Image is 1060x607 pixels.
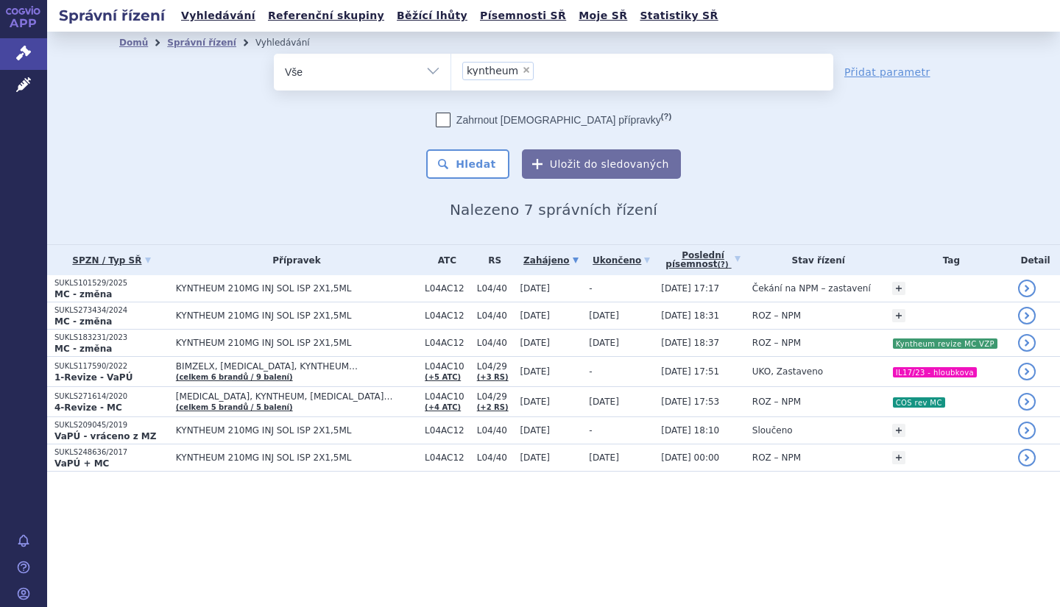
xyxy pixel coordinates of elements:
[893,338,997,349] i: Kyntheum revize MC VZP
[752,452,801,463] span: ROZ – NPM
[538,61,546,79] input: kyntheum
[54,250,169,271] a: SPZN / Typ SŘ
[47,5,177,26] h2: Správní řízení
[54,447,169,458] p: SUKLS248636/2017
[54,420,169,430] p: SUKLS209045/2019
[477,425,513,436] span: L04/40
[589,338,619,348] span: [DATE]
[176,361,417,372] span: BIMZELX, [MEDICAL_DATA], KYNTHEUM…
[470,245,513,275] th: RS
[425,338,470,348] span: L04AC12
[661,310,719,321] span: [DATE] 18:31
[54,361,169,372] p: SUKLS117590/2022
[892,424,905,437] a: +
[752,310,801,321] span: ROZ – NPM
[893,367,977,377] i: IL17/23 - hloubkova
[477,338,513,348] span: L04/40
[752,425,793,436] span: Sloučeno
[661,397,719,407] span: [DATE] 17:53
[520,397,550,407] span: [DATE]
[892,282,905,295] a: +
[477,310,513,321] span: L04/40
[1018,334,1036,352] a: detail
[520,310,550,321] span: [DATE]
[425,425,470,436] span: L04AC12
[54,344,112,354] strong: MC - změna
[425,373,461,381] a: (+5 ATC)
[589,366,592,377] span: -
[661,283,719,294] span: [DATE] 17:17
[661,338,719,348] span: [DATE] 18:37
[1011,245,1060,275] th: Detail
[477,452,513,463] span: L04/40
[54,289,112,299] strong: MC - změna
[425,452,470,463] span: L04AC12
[176,283,417,294] span: KYNTHEUM 210MG INJ SOL ISP 2X1,5ML
[589,425,592,436] span: -
[54,372,132,383] strong: 1-Revize - VaPÚ
[425,361,470,372] span: L04AC10
[635,6,722,26] a: Statistiky SŘ
[1018,307,1036,324] a: detail
[392,6,472,26] a: Běžící lhůty
[54,431,156,441] strong: VaPÚ - vráceno z MZ
[425,391,470,402] span: L04AC10
[450,201,657,219] span: Nalezeno 7 správních řízení
[589,283,592,294] span: -
[169,245,417,275] th: Přípravek
[589,250,654,271] a: Ukončeno
[520,452,550,463] span: [DATE]
[264,6,389,26] a: Referenční skupiny
[176,452,417,463] span: KYNTHEUM 210MG INJ SOL ISP 2X1,5ML
[477,373,509,381] a: (+3 RS)
[54,391,169,402] p: SUKLS271614/2020
[176,373,293,381] a: (celkem 6 brandů / 9 balení)
[176,338,417,348] span: KYNTHEUM 210MG INJ SOL ISP 2X1,5ML
[425,310,470,321] span: L04AC12
[752,366,823,377] span: UKO, Zastaveno
[752,338,801,348] span: ROZ – NPM
[661,452,719,463] span: [DATE] 00:00
[1018,422,1036,439] a: detail
[176,310,417,321] span: KYNTHEUM 210MG INJ SOL ISP 2X1,5ML
[522,149,681,179] button: Uložit do sledovaných
[477,361,513,372] span: L04/29
[520,338,550,348] span: [DATE]
[436,113,671,127] label: Zahrnout [DEMOGRAPHIC_DATA] přípravky
[885,245,1011,275] th: Tag
[1018,393,1036,411] a: detail
[54,316,112,327] strong: MC - změna
[1018,449,1036,466] a: detail
[589,452,619,463] span: [DATE]
[467,65,518,76] span: kyntheum
[520,283,550,294] span: [DATE]
[892,309,905,322] a: +
[589,397,619,407] span: [DATE]
[477,283,513,294] span: L04/40
[1018,280,1036,297] a: detail
[892,451,905,464] a: +
[745,245,885,275] th: Stav řízení
[574,6,632,26] a: Moje SŘ
[520,250,582,271] a: Zahájeno
[752,397,801,407] span: ROZ – NPM
[177,6,260,26] a: Vyhledávání
[417,245,470,275] th: ATC
[426,149,509,179] button: Hledat
[520,366,550,377] span: [DATE]
[255,32,329,54] li: Vyhledávání
[167,38,236,48] a: Správní řízení
[661,366,719,377] span: [DATE] 17:51
[589,310,619,321] span: [DATE]
[520,425,550,436] span: [DATE]
[1018,363,1036,380] a: detail
[176,403,293,411] a: (celkem 5 brandů / 5 balení)
[425,403,461,411] a: (+4 ATC)
[54,305,169,316] p: SUKLS273434/2024
[752,283,871,294] span: Čekání na NPM – zastavení
[54,333,169,343] p: SUKLS183231/2023
[54,458,109,469] strong: VaPÚ + MC
[661,112,671,121] abbr: (?)
[54,402,122,413] strong: 4-Revize - MC
[718,260,729,269] abbr: (?)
